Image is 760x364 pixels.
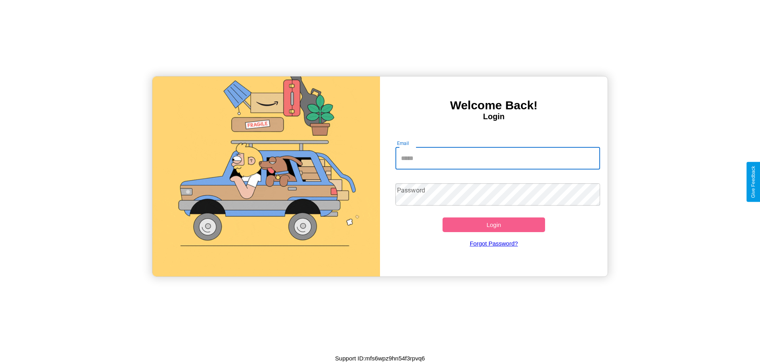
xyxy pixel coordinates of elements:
[443,217,545,232] button: Login
[750,166,756,198] div: Give Feedback
[335,353,425,364] p: Support ID: mfs6wpz9hn54f3rpvq6
[380,99,608,112] h3: Welcome Back!
[152,76,380,276] img: gif
[397,140,409,147] label: Email
[380,112,608,121] h4: Login
[391,232,597,255] a: Forgot Password?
